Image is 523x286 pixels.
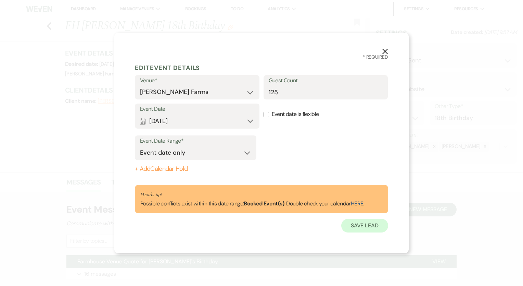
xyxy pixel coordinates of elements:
[135,166,256,172] button: + AddCalendar Hold
[140,104,254,114] label: Event Date
[244,200,284,207] strong: Booked Event(s)
[264,112,269,117] input: Event date is flexible
[135,63,388,73] h5: Edit Event Details
[140,114,254,128] button: [DATE]
[135,53,388,61] h3: * Required
[269,76,383,86] label: Guest Count
[140,199,364,208] p: Possible conflicts exist within this date range: . Double check your calendar
[140,136,251,146] label: Event Date Range*
[351,200,364,207] a: HERE.
[140,190,364,199] p: Heads up!
[341,219,388,233] button: Save Lead
[140,76,254,86] label: Venue*
[264,104,388,125] label: Event date is flexible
